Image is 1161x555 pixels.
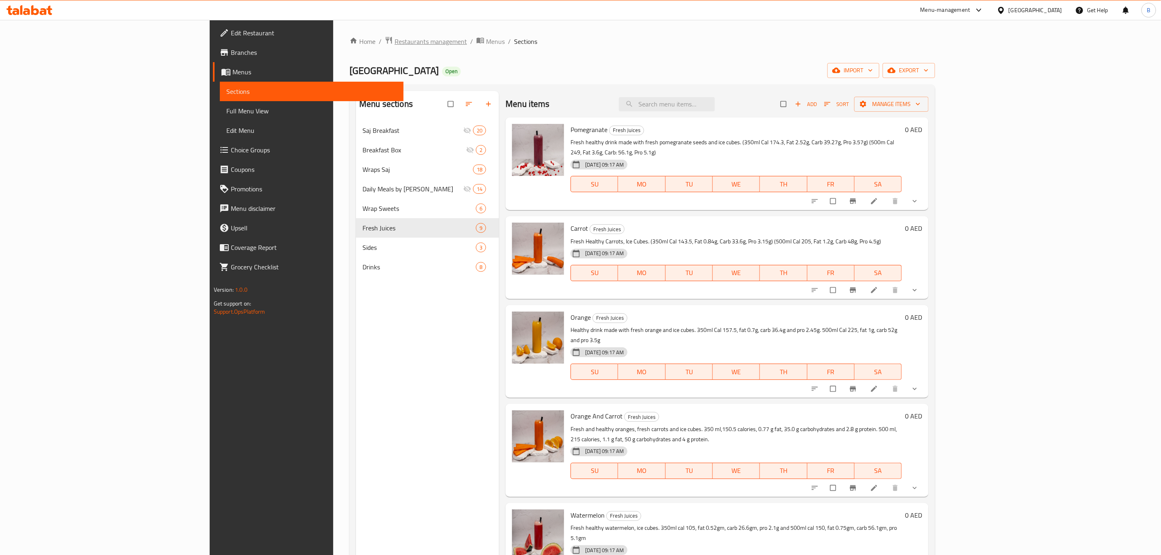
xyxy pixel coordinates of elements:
svg: Show Choices [911,286,919,294]
a: Support.OpsPlatform [214,306,265,317]
button: SA [855,463,902,479]
div: Fresh Juices [590,224,625,234]
span: Saj Breakfast [362,126,463,135]
span: Watermelon [571,509,605,521]
input: search [619,97,715,111]
button: Add [793,98,819,111]
div: Saj Breakfast20 [356,121,499,140]
div: items [473,184,486,194]
span: 14 [473,185,486,193]
img: Orange And Carrot [512,410,564,462]
div: Wraps Saj18 [356,160,499,179]
button: MO [618,176,665,192]
span: SU [574,178,615,190]
span: Grocery Checklist [231,262,397,272]
button: MO [618,463,665,479]
span: Breakfast Box [362,145,466,155]
span: B [1147,6,1150,15]
span: 6 [476,205,486,212]
span: SA [858,178,898,190]
span: Restaurants management [395,37,467,46]
span: Sections [514,37,537,46]
h2: Menu items [506,98,550,110]
h6: 0 AED [905,312,922,323]
span: Drinks [362,262,476,272]
span: Add [795,100,817,109]
button: FR [807,463,855,479]
button: WE [713,176,760,192]
nav: Menu sections [356,117,499,280]
button: TU [666,265,713,281]
span: Fresh Juices [593,313,627,323]
div: Fresh Juices9 [356,218,499,238]
div: Menu-management [920,5,970,15]
h6: 0 AED [905,223,922,234]
span: [DATE] 09:17 AM [582,249,627,257]
span: Wraps Saj [362,165,473,174]
div: Fresh Juices [606,511,641,521]
button: TH [760,176,807,192]
button: Sort [822,98,851,111]
span: Wrap Sweets [362,204,476,213]
a: Full Menu View [220,101,404,121]
a: Choice Groups [213,140,404,160]
span: WE [716,267,757,279]
button: show more [906,380,925,398]
a: Edit menu item [870,286,880,294]
span: Add item [793,98,819,111]
a: Grocery Checklist [213,257,404,277]
button: show more [906,192,925,210]
span: WE [716,178,757,190]
div: items [476,223,486,233]
button: SA [855,364,902,380]
span: Sort items [819,98,854,111]
span: Orange [571,311,591,323]
button: TH [760,463,807,479]
span: SU [574,465,615,477]
span: SA [858,465,898,477]
span: Branches [231,48,397,57]
span: FR [811,465,851,477]
button: SU [571,265,618,281]
button: Branch-specific-item [844,380,864,398]
div: Daily Meals by Lekmet Hala [362,184,463,194]
li: / [470,37,473,46]
a: Menu disclaimer [213,199,404,218]
div: [GEOGRAPHIC_DATA] [1009,6,1062,15]
span: SU [574,267,615,279]
button: TH [760,364,807,380]
button: TU [666,364,713,380]
span: Sort [824,100,849,109]
button: Branch-specific-item [844,479,864,497]
span: Open [442,68,461,75]
span: 18 [473,166,486,173]
span: TH [763,366,804,378]
svg: Inactive section [463,185,471,193]
p: Fresh healthy watermelon, ice cubes. 350ml cal 105, fat 0.52gm, carb 26.6gm, pro 2.1g and 500ml c... [571,523,902,543]
span: [DATE] 09:17 AM [582,161,627,169]
span: Select to update [825,480,842,496]
nav: breadcrumb [349,36,935,47]
span: Select to update [825,381,842,397]
svg: Inactive section [463,126,471,134]
span: SA [858,366,898,378]
span: Orange And Carrot [571,410,623,422]
span: Menu disclaimer [231,204,397,213]
span: Choice Groups [231,145,397,155]
button: WE [713,364,760,380]
span: Promotions [231,184,397,194]
div: Fresh Juices [624,412,659,422]
svg: Show Choices [911,385,919,393]
span: Carrot [571,222,588,234]
button: FR [807,176,855,192]
button: sort-choices [806,479,825,497]
p: Fresh Healthy Carrots, Ice Cubes. (350ml Cal 143.5, Fat 0.84g, Carb 33.6g, Pro 3.15g) (500ml Cal ... [571,236,902,247]
a: Coverage Report [213,238,404,257]
div: items [476,243,486,252]
span: Coupons [231,165,397,174]
a: Restaurants management [385,36,467,47]
span: MO [621,366,662,378]
div: Daily Meals by [PERSON_NAME]14 [356,179,499,199]
button: Branch-specific-item [844,192,864,210]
